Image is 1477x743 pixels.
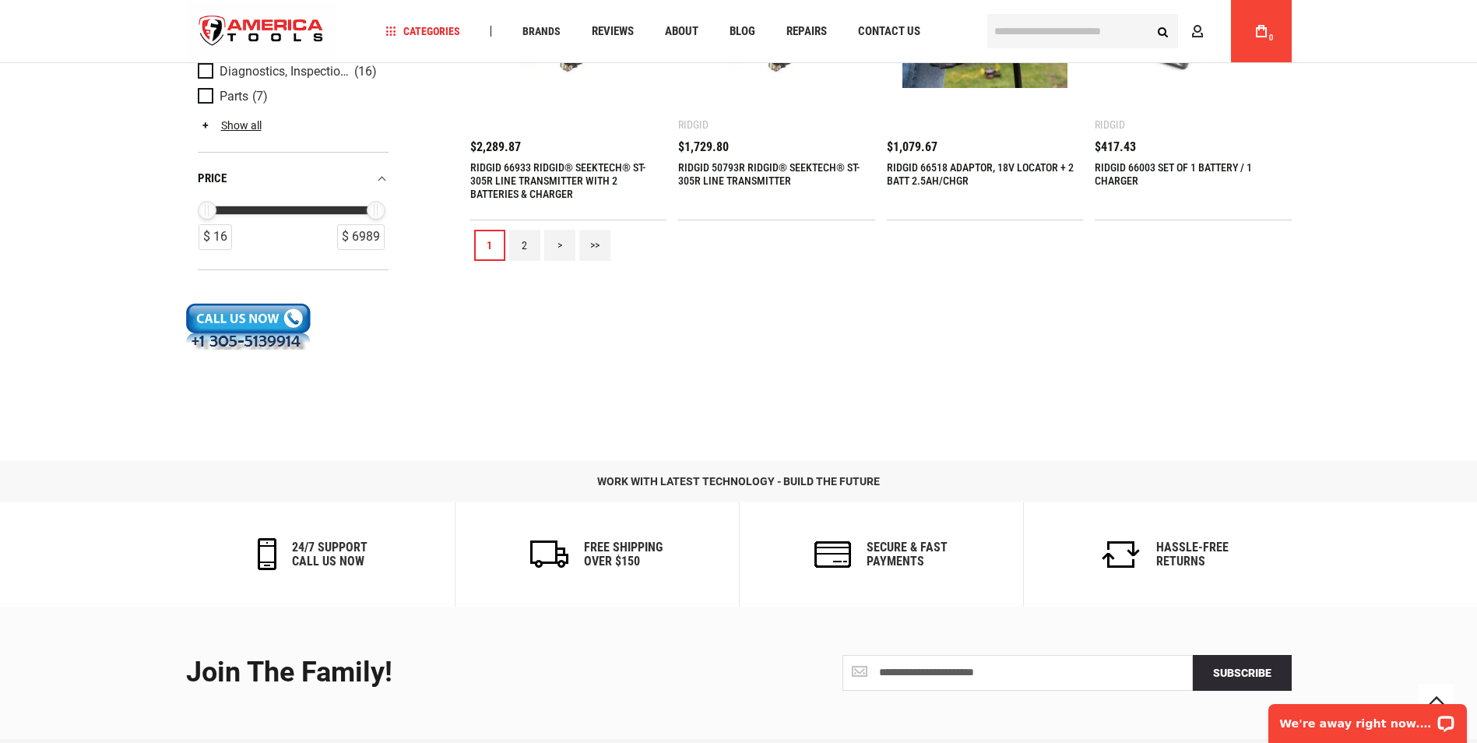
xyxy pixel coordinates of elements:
[509,230,540,261] a: 2
[220,65,350,79] span: Diagnostics, Inspection & Locating
[186,2,337,61] a: store logo
[198,168,389,189] div: price
[522,26,561,37] span: Brands
[678,161,860,187] a: RIDGID 50793R RIDGID® SEEKTECH® ST-305R LINE TRANSMITTER
[658,21,705,42] a: About
[1095,161,1252,187] a: RIDGID 66003 SET OF 1 BATTERY / 1 CHARGER
[378,21,467,42] a: Categories
[1258,694,1477,743] iframe: LiveChat chat widget
[867,541,948,568] h6: secure & fast payments
[585,21,641,42] a: Reviews
[723,21,762,42] a: Blog
[1148,16,1178,46] button: Search
[1193,655,1292,691] button: Subscribe
[186,303,311,350] img: callout_customer_support2.gif
[292,541,367,568] h6: 24/7 support call us now
[678,141,729,153] span: $1,729.80
[1095,141,1136,153] span: $417.43
[354,65,377,78] span: (16)
[544,230,575,261] a: >
[470,141,521,153] span: $2,289.87
[887,161,1074,187] a: RIDGID 66518 ADAPTOR, 18V LOCATOR + 2 BATT 2.5AH/CHGR
[584,541,663,568] h6: Free Shipping Over $150
[887,141,937,153] span: $1,079.67
[186,657,727,688] div: Join the Family!
[786,26,827,37] span: Repairs
[198,63,385,80] a: Diagnostics, Inspection & Locating (16)
[186,2,337,61] img: America Tools
[198,119,262,132] a: Show all
[1213,667,1271,679] span: Subscribe
[474,230,505,261] a: 1
[1269,33,1274,42] span: 0
[220,90,248,104] span: Parts
[385,26,460,37] span: Categories
[730,26,755,37] span: Blog
[470,161,645,200] a: RIDGID 66933 RIDGID® SEEKTECH® ST-305R LINE TRANSMITTER WITH 2 BATTERIES & CHARGER
[252,90,268,103] span: (7)
[851,21,927,42] a: Contact Us
[665,26,698,37] span: About
[678,118,709,131] div: Ridgid
[198,88,385,105] a: Parts (7)
[858,26,920,37] span: Contact Us
[1156,541,1229,568] h6: Hassle-Free Returns
[779,21,834,42] a: Repairs
[515,21,568,42] a: Brands
[592,26,634,37] span: Reviews
[337,224,385,250] div: $ 6989
[199,224,232,250] div: $ 16
[579,230,610,261] a: >>
[1095,118,1125,131] div: Ridgid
